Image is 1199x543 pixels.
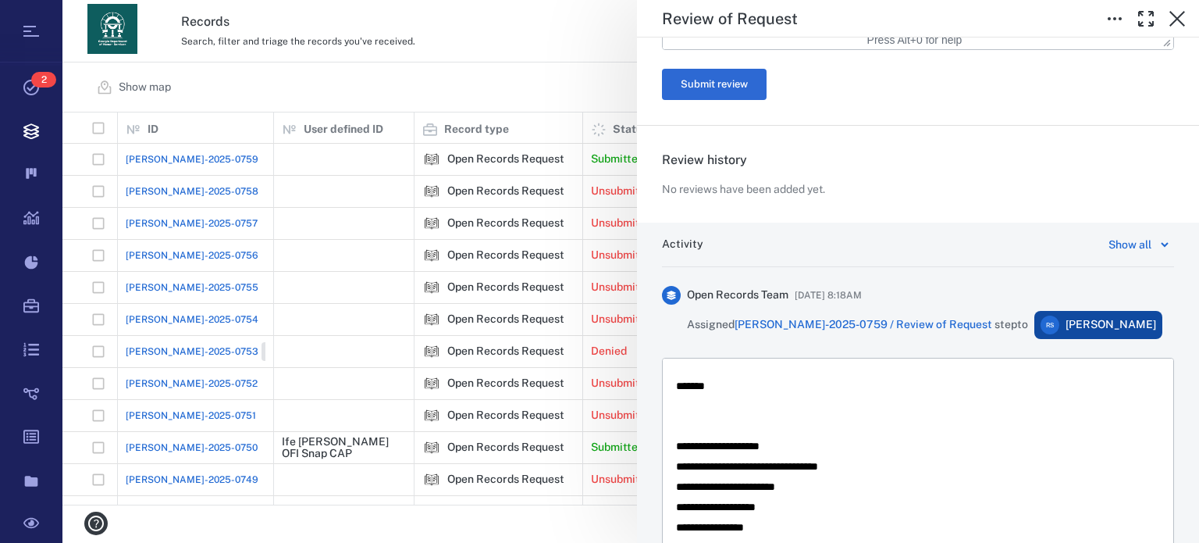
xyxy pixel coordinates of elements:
span: [DATE] 8:18AM [795,286,862,305]
p: No reviews have been added yet. [662,182,825,198]
div: Press Alt+0 for help [833,34,997,46]
div: R S [1041,316,1059,334]
h6: Activity [662,237,703,252]
a: [PERSON_NAME]-2025-0759 / Review of Request [735,318,992,330]
body: Rich Text Area. Press ALT-0 for help. [12,13,498,27]
span: 2 [31,72,56,88]
span: Assigned step to [687,317,1028,333]
h5: Review of Request [662,9,798,29]
button: Close [1162,3,1193,34]
h6: Review history [662,151,1174,170]
span: Open Records Team [687,288,788,303]
span: Help [35,11,67,25]
span: [PERSON_NAME] [1066,317,1156,333]
div: Press the Up and Down arrow keys to resize the editor. [1163,33,1171,47]
button: Toggle to Edit Boxes [1099,3,1130,34]
button: Submit review [662,69,767,100]
button: Toggle Fullscreen [1130,3,1162,34]
div: Show all [1108,235,1151,254]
